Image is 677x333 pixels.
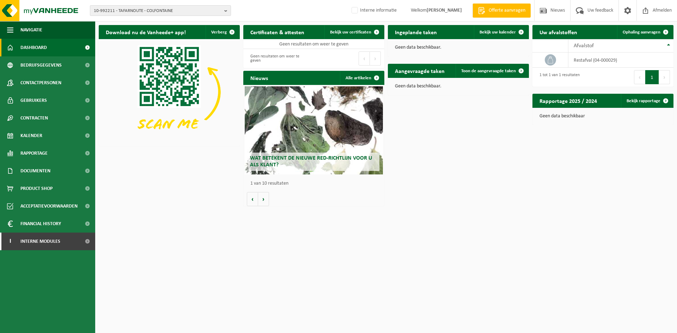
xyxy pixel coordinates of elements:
[245,86,383,174] a: Wat betekent de nieuwe RED-richtlijn voor u als klant?
[340,71,384,85] a: Alle artikelen
[350,5,397,16] label: Interne informatie
[659,70,670,84] button: Next
[574,43,594,49] span: Afvalstof
[243,25,311,39] h2: Certificaten & attesten
[20,144,48,162] span: Rapportage
[388,25,444,39] h2: Ingeplande taken
[370,51,381,66] button: Next
[532,25,584,39] h2: Uw afvalstoffen
[20,21,42,39] span: Navigatie
[247,51,310,66] div: Geen resultaten om weer te geven
[20,233,60,250] span: Interne modules
[20,74,61,92] span: Contactpersonen
[250,181,381,186] p: 1 van 10 resultaten
[90,5,231,16] button: 10-992211 - TAFARNOUTE - COLFONTAINE
[634,70,645,84] button: Previous
[20,127,42,144] span: Kalender
[532,94,604,107] h2: Rapportage 2025 / 2024
[568,53,673,68] td: restafval (04-000029)
[258,192,269,206] button: Volgende
[243,71,275,85] h2: Nieuws
[250,155,372,168] span: Wat betekent de nieuwe RED-richtlijn voor u als klant?
[617,25,673,39] a: Ophaling aanvragen
[324,25,384,39] a: Bekijk uw certificaten
[461,69,516,73] span: Toon de aangevraagde taken
[211,30,227,35] span: Verberg
[247,192,258,206] button: Vorige
[20,56,62,74] span: Bedrijfsgegevens
[20,162,50,180] span: Documenten
[621,94,673,108] a: Bekijk rapportage
[472,4,531,18] a: Offerte aanvragen
[456,64,528,78] a: Toon de aangevraagde taken
[474,25,528,39] a: Bekijk uw kalender
[645,70,659,84] button: 1
[623,30,660,35] span: Ophaling aanvragen
[487,7,527,14] span: Offerte aanvragen
[536,69,580,85] div: 1 tot 1 van 1 resultaten
[427,8,462,13] strong: [PERSON_NAME]
[20,39,47,56] span: Dashboard
[7,233,13,250] span: I
[94,6,221,16] span: 10-992211 - TAFARNOUTE - COLFONTAINE
[539,114,666,119] p: Geen data beschikbaar
[330,30,371,35] span: Bekijk uw certificaten
[20,197,78,215] span: Acceptatievoorwaarden
[20,92,47,109] span: Gebruikers
[243,39,384,49] td: Geen resultaten om weer te geven
[20,215,61,233] span: Financial History
[20,109,48,127] span: Contracten
[388,64,452,78] h2: Aangevraagde taken
[99,39,240,145] img: Download de VHEPlus App
[206,25,239,39] button: Verberg
[99,25,193,39] h2: Download nu de Vanheede+ app!
[395,84,522,89] p: Geen data beschikbaar.
[20,180,53,197] span: Product Shop
[395,45,522,50] p: Geen data beschikbaar.
[480,30,516,35] span: Bekijk uw kalender
[359,51,370,66] button: Previous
